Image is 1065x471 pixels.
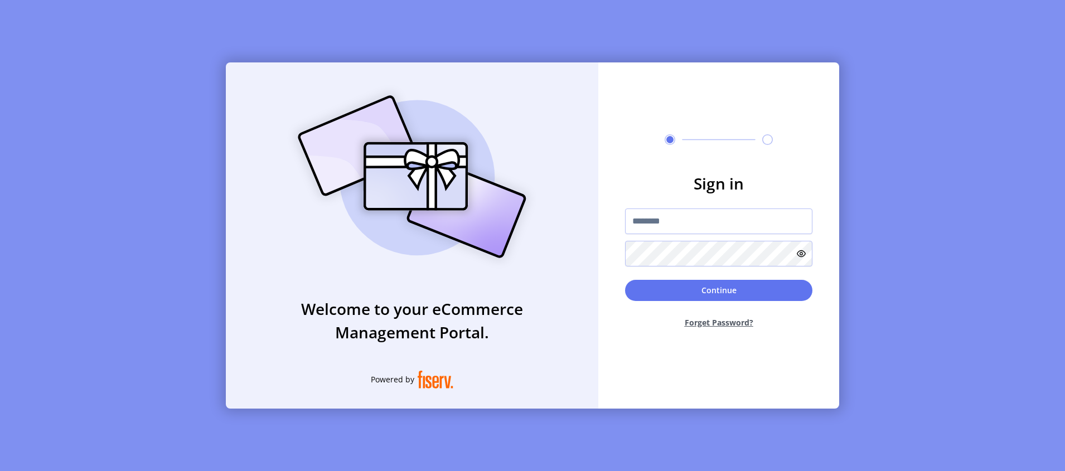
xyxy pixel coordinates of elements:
[625,172,812,195] h3: Sign in
[281,83,543,270] img: card_Illustration.svg
[625,280,812,301] button: Continue
[625,308,812,337] button: Forget Password?
[371,373,414,385] span: Powered by
[226,297,598,344] h3: Welcome to your eCommerce Management Portal.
